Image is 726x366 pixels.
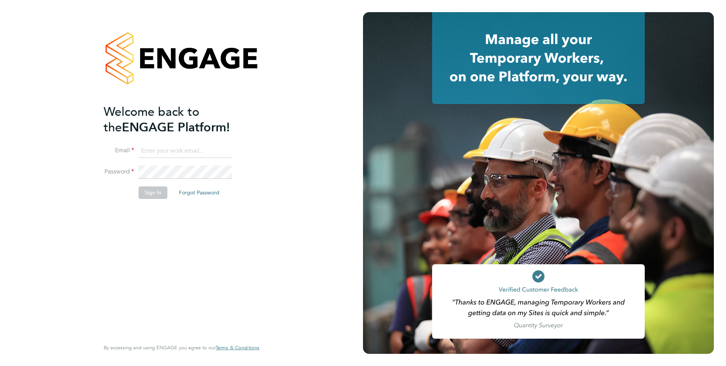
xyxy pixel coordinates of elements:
h2: ENGAGE Platform! [104,104,252,135]
input: Enter your work email... [139,144,232,158]
a: Terms & Conditions [216,345,259,351]
label: Password [104,168,134,176]
button: Forgot Password [173,186,226,199]
span: By accessing and using ENGAGE you agree to our [104,344,259,351]
button: Sign In [139,186,167,199]
label: Email [104,147,134,155]
span: Welcome back to the [104,104,199,135]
